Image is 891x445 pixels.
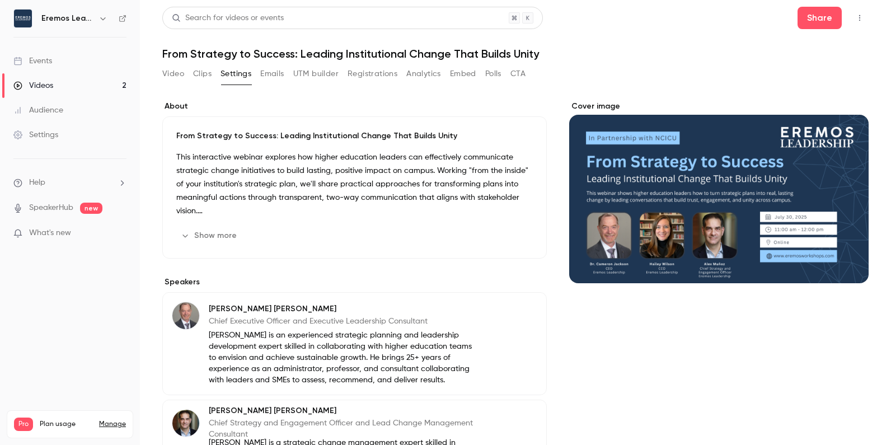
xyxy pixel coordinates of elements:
[209,418,474,440] p: Chief Strategy and Engagement Officer and Lead Change Management Consultant
[99,420,126,429] a: Manage
[209,330,474,386] p: [PERSON_NAME] is an experienced strategic planning and leadership development expert skilled in c...
[209,405,474,416] p: [PERSON_NAME] [PERSON_NAME]
[172,410,199,437] img: Alex Muñoz
[293,65,339,83] button: UTM builder
[80,203,102,214] span: new
[851,9,869,27] button: Top Bar Actions
[348,65,397,83] button: Registrations
[29,227,71,239] span: What's new
[798,7,842,29] button: Share
[193,65,212,83] button: Clips
[221,65,251,83] button: Settings
[569,101,869,283] section: Cover image
[13,55,52,67] div: Events
[13,105,63,116] div: Audience
[162,101,547,112] label: About
[13,129,58,140] div: Settings
[260,65,284,83] button: Emails
[13,80,53,91] div: Videos
[40,420,92,429] span: Plan usage
[162,65,184,83] button: Video
[172,302,199,329] img: Dr. Cameron Jackson
[209,303,474,315] p: [PERSON_NAME] [PERSON_NAME]
[172,12,284,24] div: Search for videos or events
[162,47,869,60] h1: From Strategy to Success: Leading Institutional Change That Builds Unity
[485,65,501,83] button: Polls
[209,316,474,327] p: Chief Executive Officer and Executive Leadership Consultant
[176,227,243,245] button: Show more
[113,228,126,238] iframe: Noticeable Trigger
[13,177,126,189] li: help-dropdown-opener
[510,65,526,83] button: CTA
[176,130,533,142] p: From Strategy to Success: Leading Institutional Change That Builds Unity
[29,177,45,189] span: Help
[14,418,33,431] span: Pro
[29,202,73,214] a: SpeakerHub
[14,10,32,27] img: Eremos Leadership
[41,13,94,24] h6: Eremos Leadership
[162,277,547,288] label: Speakers
[450,65,476,83] button: Embed
[569,101,869,112] label: Cover image
[162,292,547,395] div: Dr. Cameron Jackson[PERSON_NAME] [PERSON_NAME]Chief Executive Officer and Executive Leadership Co...
[406,65,441,83] button: Analytics
[176,151,533,218] p: This interactive webinar explores how higher education leaders can effectively communicate strate...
